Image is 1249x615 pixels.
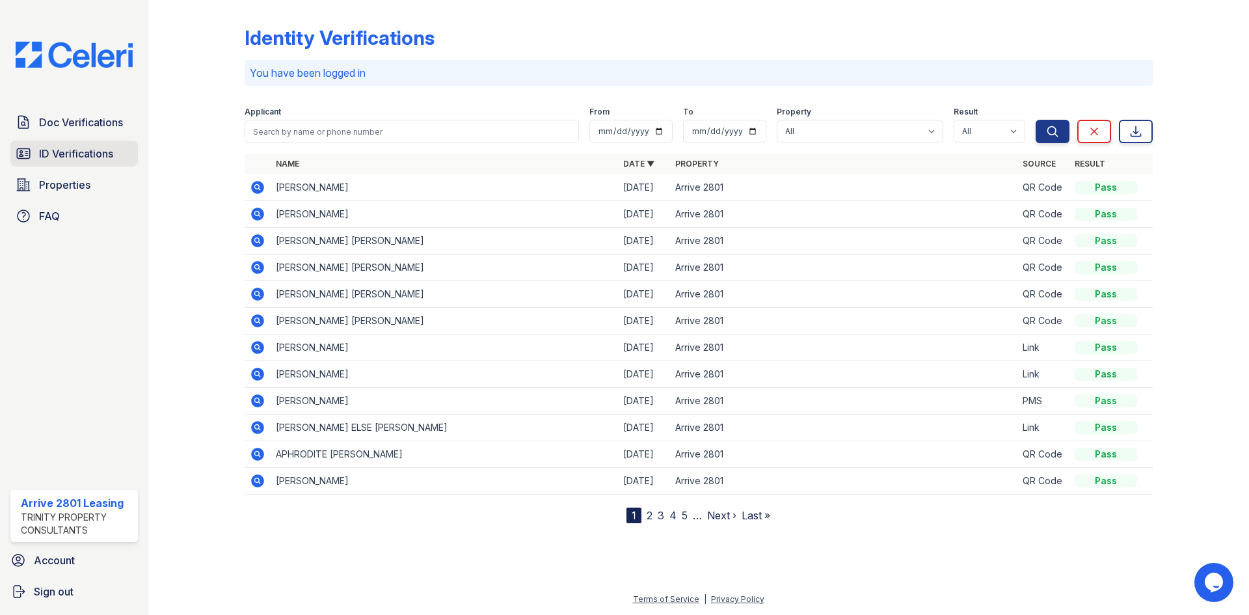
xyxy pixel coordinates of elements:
td: QR Code [1017,308,1069,335]
td: Arrive 2801 [670,228,1017,254]
td: [PERSON_NAME] [PERSON_NAME] [271,308,618,335]
div: Pass [1075,288,1137,301]
input: Search by name or phone number [245,120,579,143]
td: Arrive 2801 [670,174,1017,201]
p: You have been logged in [250,65,1148,81]
div: | [704,594,706,604]
td: [PERSON_NAME] [271,174,618,201]
div: Pass [1075,448,1137,461]
td: Link [1017,361,1069,388]
a: Sign out [5,579,143,605]
td: [DATE] [618,174,670,201]
td: Arrive 2801 [670,201,1017,228]
td: QR Code [1017,174,1069,201]
a: 3 [658,509,664,522]
div: 1 [626,508,641,523]
label: To [683,107,693,117]
td: Arrive 2801 [670,254,1017,281]
div: Pass [1075,181,1137,194]
td: [DATE] [618,281,670,308]
td: QR Code [1017,281,1069,308]
td: QR Code [1017,441,1069,468]
a: Properties [10,172,138,198]
td: Link [1017,415,1069,441]
a: Result [1075,159,1105,169]
div: Pass [1075,368,1137,381]
td: Arrive 2801 [670,388,1017,415]
div: Trinity Property Consultants [21,511,133,537]
div: Pass [1075,341,1137,354]
td: [DATE] [618,335,670,361]
td: [DATE] [618,468,670,495]
td: QR Code [1017,201,1069,228]
a: FAQ [10,203,138,229]
span: ID Verifications [39,146,113,161]
div: Pass [1075,234,1137,247]
a: Name [276,159,299,169]
a: 2 [647,509,652,522]
label: Applicant [245,107,281,117]
td: QR Code [1017,254,1069,281]
div: Identity Verifications [245,26,435,49]
td: [PERSON_NAME] [271,468,618,495]
span: Sign out [34,584,74,599]
td: Arrive 2801 [670,335,1017,361]
td: Link [1017,335,1069,361]
td: Arrive 2801 [670,361,1017,388]
td: [DATE] [618,441,670,468]
label: From [589,107,610,117]
td: Arrive 2801 [670,468,1017,495]
td: Arrive 2801 [670,415,1017,441]
a: Privacy Policy [711,594,764,604]
span: Doc Verifications [39,115,123,130]
td: [DATE] [618,361,670,388]
td: PMS [1017,388,1069,415]
td: Arrive 2801 [670,441,1017,468]
div: Pass [1075,261,1137,274]
div: Pass [1075,421,1137,434]
td: QR Code [1017,228,1069,254]
img: CE_Logo_Blue-a8612792a0a2168367f1c8372b55b34899dd931a85d93a1a3d3e32e68fde9ad4.png [5,42,143,68]
td: Arrive 2801 [670,308,1017,335]
div: Pass [1075,208,1137,221]
a: Next › [707,509,736,522]
td: [DATE] [618,254,670,281]
span: Properties [39,177,90,193]
label: Result [954,107,978,117]
span: FAQ [39,208,60,224]
td: [DATE] [618,201,670,228]
td: [PERSON_NAME] ELSE [PERSON_NAME] [271,415,618,441]
a: Property [675,159,719,169]
a: ID Verifications [10,141,138,167]
div: Pass [1075,474,1137,487]
div: Arrive 2801 Leasing [21,495,133,511]
a: Source [1023,159,1056,169]
label: Property [777,107,811,117]
a: Last » [742,509,770,522]
div: Pass [1075,394,1137,407]
a: Account [5,547,143,573]
td: [PERSON_NAME] [271,361,618,388]
a: 5 [682,509,688,522]
td: [DATE] [618,415,670,441]
a: 4 [669,509,677,522]
td: Arrive 2801 [670,281,1017,308]
span: Account [34,553,75,568]
td: [PERSON_NAME] [271,201,618,228]
td: [PERSON_NAME] [PERSON_NAME] [271,254,618,281]
td: [DATE] [618,388,670,415]
td: APHRODITE [PERSON_NAME] [271,441,618,468]
iframe: chat widget [1194,563,1236,602]
span: … [693,508,702,523]
a: Date ▼ [623,159,654,169]
td: [DATE] [618,308,670,335]
td: [PERSON_NAME] [PERSON_NAME] [271,281,618,308]
td: [DATE] [618,228,670,254]
td: [PERSON_NAME] [PERSON_NAME] [271,228,618,254]
td: [PERSON_NAME] [271,388,618,415]
td: [PERSON_NAME] [271,335,618,361]
td: QR Code [1017,468,1069,495]
a: Doc Verifications [10,109,138,135]
a: Terms of Service [633,594,699,604]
